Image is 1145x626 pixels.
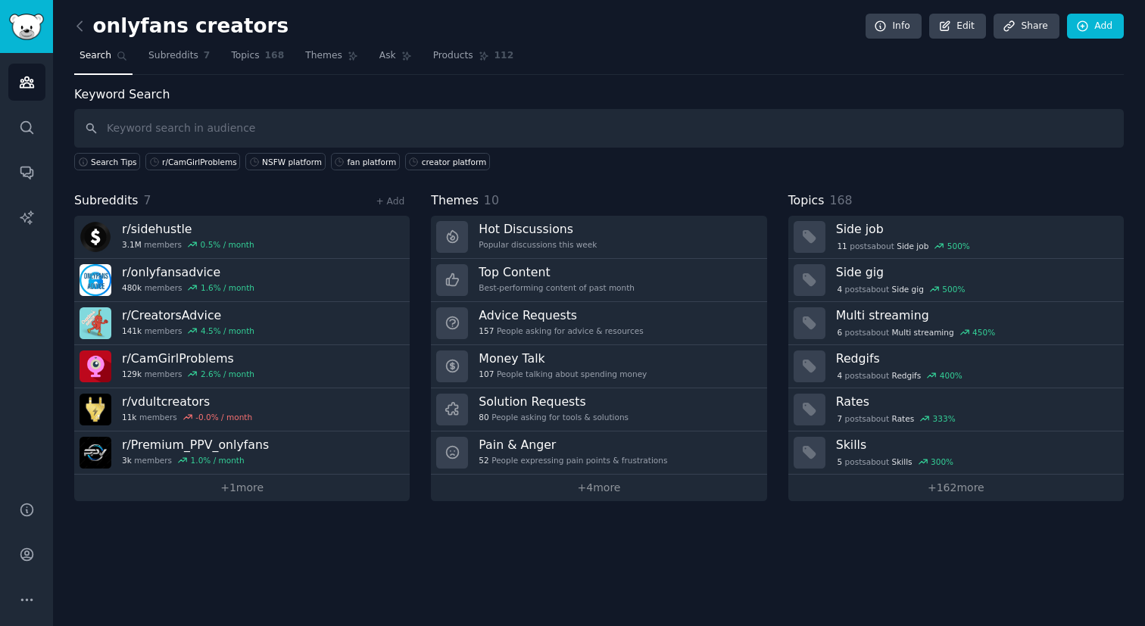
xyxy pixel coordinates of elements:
span: Side gig [892,284,924,294]
h2: onlyfans creators [74,14,289,39]
div: 450 % [972,327,995,338]
a: r/CamGirlProblems [145,153,240,170]
span: 5 [837,456,842,467]
input: Keyword search in audience [74,109,1124,148]
h3: Solution Requests [479,394,629,410]
a: r/onlyfansadvice480kmembers1.6% / month [74,259,410,302]
span: 129k [122,369,142,379]
span: 4 [837,284,842,294]
span: Topics [788,192,825,210]
h3: Skills [836,437,1113,453]
span: 11k [122,412,136,422]
h3: Advice Requests [479,307,643,323]
span: Themes [431,192,479,210]
span: Search [80,49,111,63]
div: post s about [836,455,955,469]
h3: Hot Discussions [479,221,597,237]
a: r/Premium_PPV_onlyfans3kmembers1.0% / month [74,431,410,475]
div: NSFW platform [262,157,322,167]
div: 0.5 % / month [201,239,254,250]
h3: r/ CreatorsAdvice [122,307,254,323]
a: Search [74,44,133,75]
h3: r/ vdultcreators [122,394,252,410]
div: post s about [836,282,966,296]
span: Skills [892,456,913,467]
span: 112 [495,49,514,63]
a: Pain & Anger52People expressing pain points & frustrations [431,431,766,475]
span: 6 [837,327,842,338]
span: 80 [479,412,488,422]
div: members [122,455,269,466]
span: 168 [829,193,852,207]
div: Best-performing content of past month [479,282,635,293]
img: vdultcreators [80,394,111,425]
span: Topics [231,49,259,63]
div: 500 % [947,241,970,251]
span: 107 [479,369,494,379]
span: 52 [479,455,488,466]
img: GummySearch logo [9,14,44,40]
a: Ask [374,44,417,75]
div: members [122,325,254,336]
span: Side job [897,241,928,251]
img: sidehustle [80,221,111,253]
a: Topics168 [226,44,289,75]
img: Premium_PPV_onlyfans [80,437,111,469]
a: Share [994,14,1059,39]
a: Multi streaming6postsaboutMulti streaming450% [788,302,1124,345]
h3: Pain & Anger [479,437,667,453]
a: Side gig4postsaboutSide gig500% [788,259,1124,302]
a: r/vdultcreators11kmembers-0.0% / month [74,388,410,431]
div: members [122,412,252,422]
span: 168 [265,49,285,63]
a: r/sidehustle3.1Mmembers0.5% / month [74,216,410,259]
a: Side job11postsaboutSide job500% [788,216,1124,259]
span: Themes [305,49,342,63]
h3: Top Content [479,264,635,280]
span: 157 [479,325,494,336]
div: post s about [836,325,997,339]
span: Products [433,49,473,63]
div: 400 % [940,370,962,381]
h3: r/ onlyfansadvice [122,264,254,280]
div: 333 % [933,413,956,424]
div: 1.6 % / month [201,282,254,293]
span: 7 [837,413,842,424]
a: Products112 [428,44,519,75]
a: Info [866,14,922,39]
div: r/CamGirlProblems [162,157,237,167]
h3: Side job [836,221,1113,237]
h3: Redgifs [836,350,1113,366]
a: Skills5postsaboutSkills300% [788,431,1124,475]
div: -0.0 % / month [195,412,252,422]
div: post s about [836,412,957,425]
span: 7 [204,49,211,63]
span: Rates [892,413,915,424]
a: +1more [74,475,410,501]
div: People asking for tools & solutions [479,412,629,422]
div: Popular discussions this week [479,239,597,250]
a: Advice Requests157People asking for advice & resources [431,302,766,345]
a: Add [1067,14,1124,39]
a: NSFW platform [245,153,325,170]
span: Multi streaming [892,327,954,338]
div: members [122,282,254,293]
div: members [122,239,254,250]
h3: r/ CamGirlProblems [122,350,254,366]
span: 3k [122,455,132,466]
a: Subreddits7 [143,44,215,75]
span: Redgifs [892,370,922,381]
div: fan platform [348,157,397,167]
div: People talking about spending money [479,369,647,379]
a: Redgifs4postsaboutRedgifs400% [788,345,1124,388]
a: r/CreatorsAdvice141kmembers4.5% / month [74,302,410,345]
h3: Rates [836,394,1113,410]
a: +4more [431,475,766,501]
h3: r/ Premium_PPV_onlyfans [122,437,269,453]
img: CreatorsAdvice [80,307,111,339]
div: post s about [836,239,972,253]
span: Subreddits [74,192,139,210]
span: 10 [484,193,499,207]
div: 2.6 % / month [201,369,254,379]
span: 480k [122,282,142,293]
